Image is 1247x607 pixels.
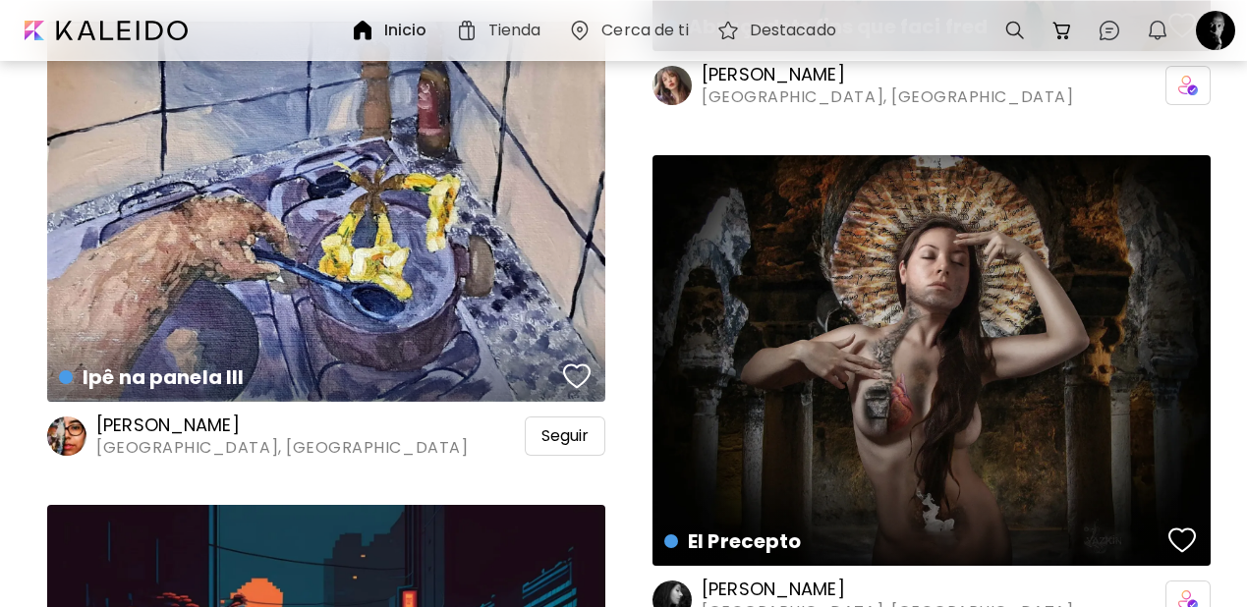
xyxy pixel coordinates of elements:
[702,63,1073,86] h6: [PERSON_NAME]
[1146,19,1169,42] img: bellIcon
[1141,14,1174,47] button: bellIcon
[47,22,605,401] a: Ipê na panela IIIfavoriteshttps://cdn.kaleido.art/CDN/Artwork/175698/Primary/medium.webp?updated=...
[664,526,1162,556] h4: El Precepto
[702,86,1073,108] span: [GEOGRAPHIC_DATA], [GEOGRAPHIC_DATA]
[652,63,1211,108] a: [PERSON_NAME][GEOGRAPHIC_DATA], [GEOGRAPHIC_DATA]icon
[541,426,589,446] span: Seguir
[716,19,844,42] a: Destacado
[702,578,1073,601] h6: [PERSON_NAME]
[568,19,696,42] a: Cerca de ti
[601,23,688,38] h6: Cerca de ti
[96,437,468,459] span: [GEOGRAPHIC_DATA], [GEOGRAPHIC_DATA]
[488,23,541,38] h6: Tienda
[1098,19,1121,42] img: chatIcon
[525,416,605,456] div: Seguir
[96,414,468,437] h6: [PERSON_NAME]
[455,19,549,42] a: Tienda
[652,155,1211,565] a: El Preceptofavoriteshttps://cdn.kaleido.art/CDN/Artwork/42386/Primary/medium.webp?updated=199951
[351,19,435,42] a: Inicio
[59,362,557,392] h4: Ipê na panela III
[1163,521,1201,560] button: favorites
[47,414,605,459] a: [PERSON_NAME][GEOGRAPHIC_DATA], [GEOGRAPHIC_DATA]Seguir
[558,357,595,396] button: favorites
[1050,19,1074,42] img: cart
[1178,76,1198,95] img: icon
[750,23,836,38] h6: Destacado
[384,23,427,38] h6: Inicio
